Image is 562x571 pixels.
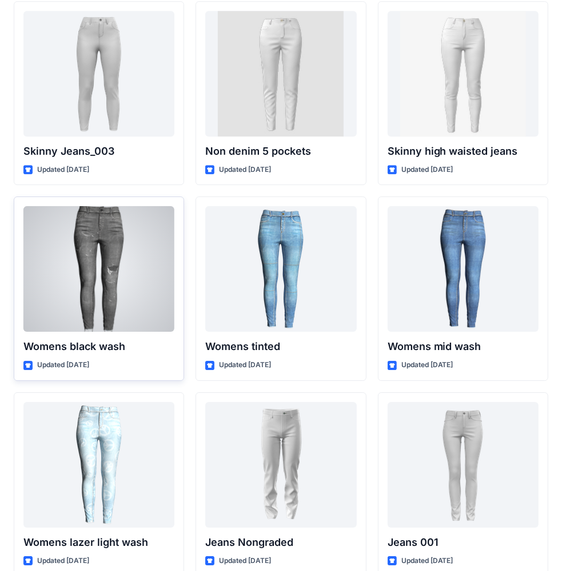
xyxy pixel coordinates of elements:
[219,164,271,176] p: Updated [DATE]
[205,339,356,355] p: Womens tinted
[37,164,89,176] p: Updated [DATE]
[388,206,539,332] a: Womens mid wash
[23,206,174,332] a: Womens black wash
[23,534,174,550] p: Womens lazer light wash
[401,555,453,567] p: Updated [DATE]
[23,402,174,528] a: Womens lazer light wash
[205,143,356,159] p: Non denim 5 pockets
[219,359,271,371] p: Updated [DATE]
[205,534,356,550] p: Jeans Nongraded
[205,11,356,136] a: Non denim 5 pockets
[388,11,539,136] a: Skinny high waisted jeans
[388,534,539,550] p: Jeans 001
[23,339,174,355] p: Womens black wash
[401,359,453,371] p: Updated [DATE]
[23,11,174,136] a: Skinny Jeans_003
[37,359,89,371] p: Updated [DATE]
[401,164,453,176] p: Updated [DATE]
[37,555,89,567] p: Updated [DATE]
[205,206,356,332] a: Womens tinted
[205,402,356,528] a: Jeans Nongraded
[388,402,539,528] a: Jeans 001
[219,555,271,567] p: Updated [DATE]
[388,339,539,355] p: Womens mid wash
[388,143,539,159] p: Skinny high waisted jeans
[23,143,174,159] p: Skinny Jeans_003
